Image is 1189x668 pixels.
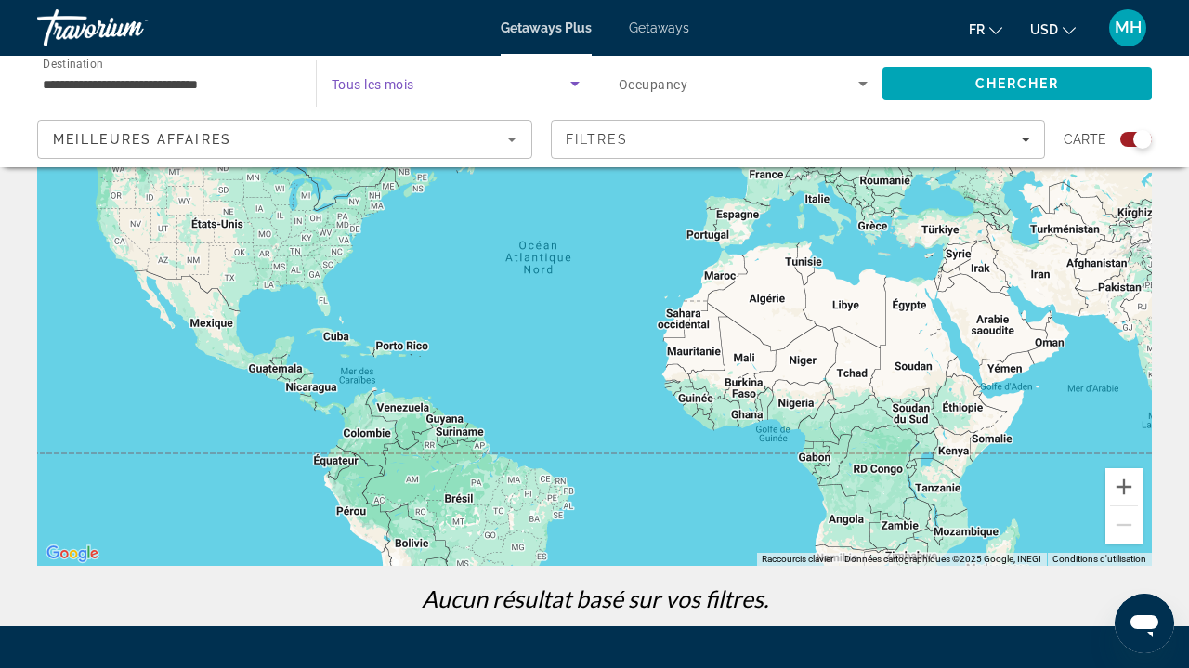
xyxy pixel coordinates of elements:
[501,20,592,35] a: Getaways Plus
[53,128,516,151] mat-select: Sort by
[1104,8,1152,47] button: User Menu
[882,67,1152,100] button: Search
[1115,594,1174,653] iframe: Bouton de lancement de la fenêtre de messagerie
[844,554,1041,564] span: Données cartographiques ©2025 Google, INEGI
[1105,468,1143,505] button: Zoom avant
[37,4,223,52] a: Travorium
[332,77,414,92] span: Tous les mois
[619,77,687,92] span: Occupancy
[566,132,629,147] span: Filtres
[1030,16,1076,43] button: Change currency
[1115,19,1142,37] span: MH
[969,22,985,37] span: fr
[1064,126,1106,152] span: Carte
[1105,506,1143,544] button: Zoom arrière
[28,584,1161,612] p: Aucun résultat basé sur vos filtres.
[762,553,833,566] button: Raccourcis clavier
[53,132,231,147] span: Meilleures affaires
[551,120,1046,159] button: Filters
[1052,554,1146,564] a: Conditions d'utilisation (s'ouvre dans un nouvel onglet)
[42,542,103,566] img: Google
[969,16,1002,43] button: Change language
[975,76,1060,91] span: Chercher
[42,542,103,566] a: Ouvrir cette zone dans Google Maps (dans une nouvelle fenêtre)
[1030,22,1058,37] span: USD
[43,57,103,70] span: Destination
[629,20,689,35] a: Getaways
[43,73,292,96] input: Select destination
